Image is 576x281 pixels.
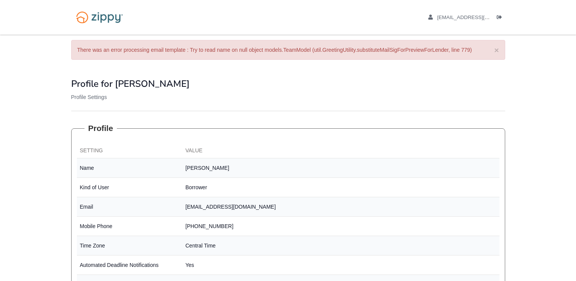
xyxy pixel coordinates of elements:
[182,178,499,197] td: Borrower
[85,123,117,134] legend: Profile
[77,255,183,275] td: Automated Deadline Notifications
[497,14,505,22] a: Log out
[71,40,505,60] div: There was an error processing email template : Try to read name on null object models.TeamModel (...
[182,217,499,236] td: [PHONE_NUMBER]
[77,158,183,178] td: Name
[71,79,505,89] h1: Profile for [PERSON_NAME]
[77,217,183,236] td: Mobile Phone
[182,197,499,217] td: [EMAIL_ADDRESS][DOMAIN_NAME]
[182,144,499,158] th: Value
[77,197,183,217] td: Email
[71,93,505,101] p: Profile Settings
[182,236,499,255] td: Central Time
[77,178,183,197] td: Kind of User
[77,144,183,158] th: Setting
[182,158,499,178] td: [PERSON_NAME]
[77,236,183,255] td: Time Zone
[71,8,128,27] img: Logo
[437,14,524,20] span: raq2121@myyahoo.com
[182,255,499,275] td: Yes
[494,46,499,54] button: ×
[428,14,525,22] a: edit profile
